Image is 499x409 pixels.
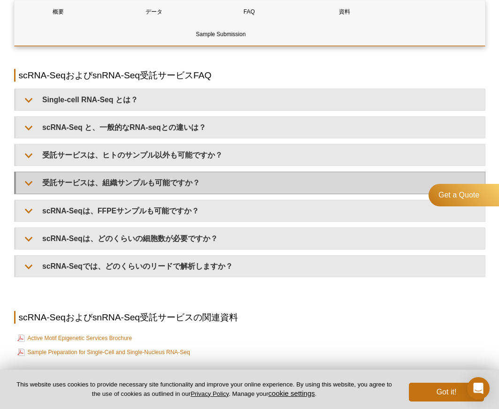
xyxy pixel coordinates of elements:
[16,228,485,249] summary: scRNA-Seqは、どのくらいの細胞数が必要ですか？
[14,69,485,82] h2: scRNA-SeqおよびsnRNA-Seq受託サービスFAQ
[15,0,103,23] a: 概要
[110,0,198,23] a: データ
[16,200,485,221] summary: scRNA-Seqは、FFPEサンプルも可能ですか？
[16,144,485,166] summary: 受託サービスは、ヒトのサンプル以外も可能ですか？
[15,380,393,398] p: This website uses cookies to provide necessary site functionality and improve your online experie...
[269,389,315,397] button: cookie settings
[16,256,485,277] summary: scRNA-Seqでは、どのくらいのリードで解析しますか？
[14,311,485,324] h2: scRNA-SeqおよびsnRNA-Seq受託サービスの関連資料
[16,89,485,110] summary: Single-cell RNA-Seq とは？
[409,383,484,401] button: Got it!
[429,184,499,206] a: Get a Quote
[17,333,132,344] a: Active Motif Epigenetic Services Brochure
[16,172,485,193] summary: 受託サービスは、組織サンプルも可能ですか？
[205,0,293,23] a: FAQ
[15,23,428,45] a: Sample Submission
[16,117,485,138] summary: scRNA-Seq と、一般的なRNA-seqとの違いは？
[191,390,229,397] a: Privacy Policy
[17,347,190,358] a: Sample Preparation for Single-Cell and Single-Nucleus RNA-Seq
[467,377,490,400] div: Open Intercom Messenger
[300,0,389,23] a: 資料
